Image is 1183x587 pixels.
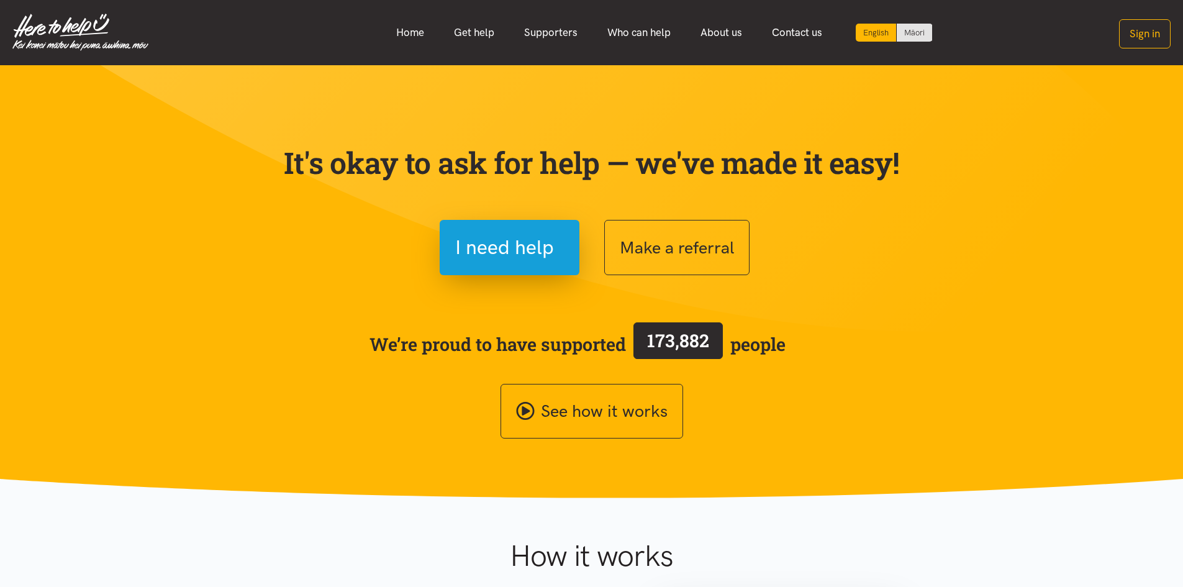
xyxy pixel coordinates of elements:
[369,320,786,368] span: We’re proud to have supported people
[439,19,509,46] a: Get help
[856,24,897,42] div: Current language
[440,220,579,275] button: I need help
[389,538,794,574] h1: How it works
[686,19,757,46] a: About us
[381,19,439,46] a: Home
[897,24,932,42] a: Switch to Te Reo Māori
[281,145,902,181] p: It's okay to ask for help — we've made it easy!
[501,384,683,439] a: See how it works
[647,329,709,352] span: 173,882
[604,220,750,275] button: Make a referral
[856,24,933,42] div: Language toggle
[757,19,837,46] a: Contact us
[592,19,686,46] a: Who can help
[455,232,554,263] span: I need help
[509,19,592,46] a: Supporters
[12,14,148,51] img: Home
[1119,19,1171,48] button: Sign in
[626,320,730,368] a: 173,882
